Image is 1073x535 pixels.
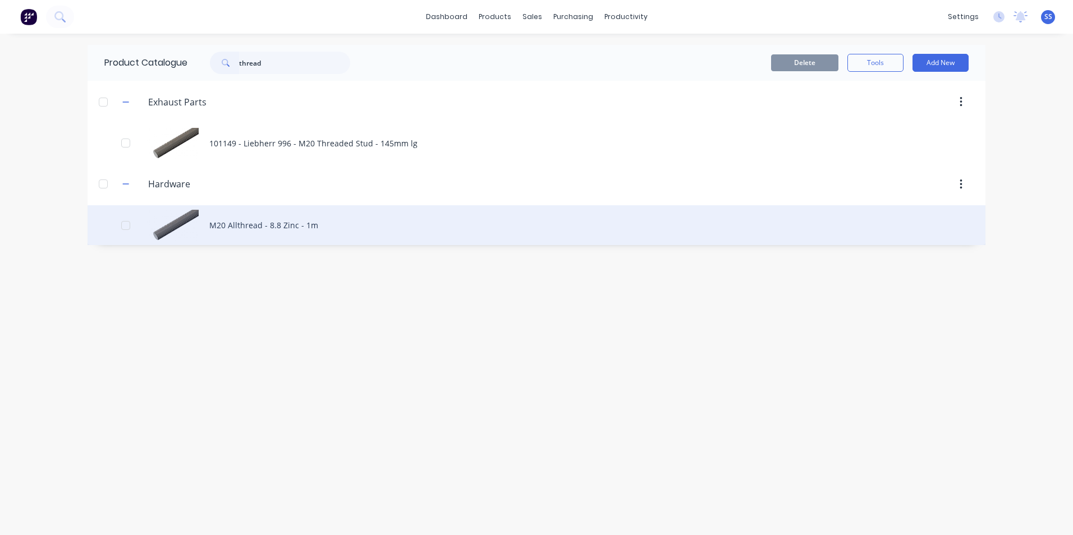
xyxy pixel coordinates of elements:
[912,54,969,72] button: Add New
[148,95,281,109] input: Enter category name
[548,8,599,25] div: purchasing
[1044,12,1052,22] span: SS
[420,8,473,25] a: dashboard
[88,123,985,163] div: 101149 - Liebherr 996 - M20 Threaded Stud - 145mm lg101149 - Liebherr 996 - M20 Threaded Stud - 1...
[20,8,37,25] img: Factory
[517,8,548,25] div: sales
[771,54,838,71] button: Delete
[847,54,904,72] button: Tools
[942,8,984,25] div: settings
[88,205,985,245] div: M20 Allthread - 8.8 Zinc - 1mM20 Allthread - 8.8 Zinc - 1m
[473,8,517,25] div: products
[148,177,281,191] input: Enter category name
[239,52,350,74] input: Search...
[599,8,653,25] div: productivity
[88,45,187,81] div: Product Catalogue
